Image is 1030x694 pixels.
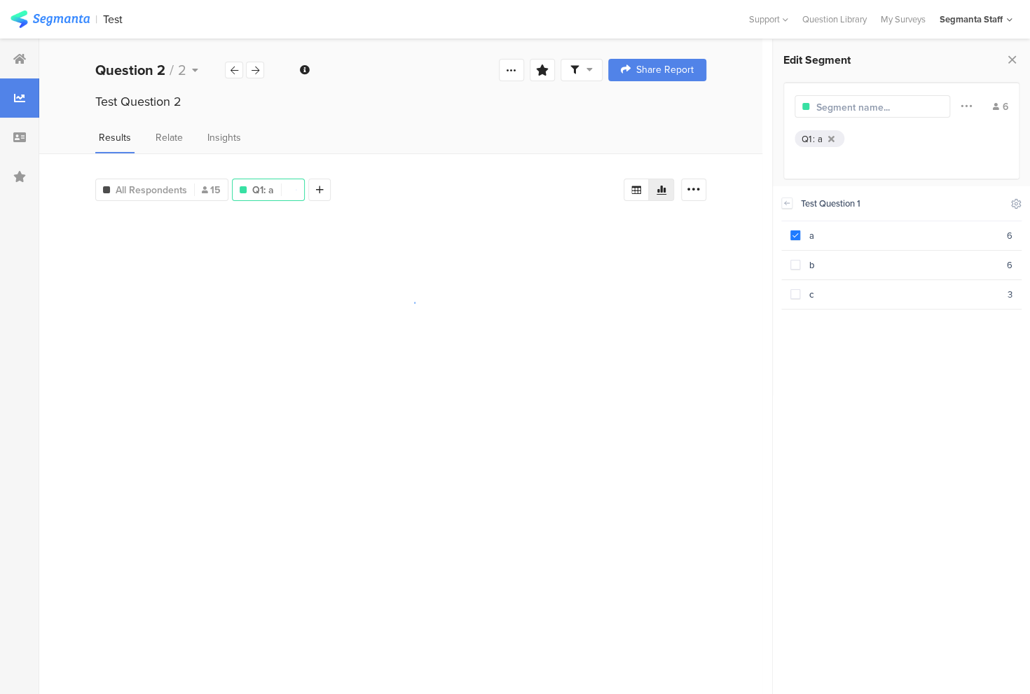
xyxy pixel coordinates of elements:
span: / [170,60,174,81]
div: 6 [1007,258,1012,272]
a: Question Library [795,13,874,26]
div: c [800,288,1008,301]
input: Segment name... [816,100,938,115]
b: Question 2 [95,60,165,81]
div: Test Question 2 [95,92,706,111]
span: Edit Segment [783,52,851,68]
div: 6 [993,99,1008,114]
div: Support [749,8,788,30]
div: Test Question 1 [801,197,1003,210]
span: Q1: a [252,183,274,197]
div: a [800,229,1008,242]
div: Segmanta Staff [940,13,1003,26]
div: b [800,258,1008,272]
div: Q1 [802,132,811,146]
span: 2 [178,60,186,81]
span: 15 [202,183,221,197]
div: 6 [1007,229,1012,242]
div: : [813,132,818,146]
div: a [818,132,823,146]
span: Insights [207,130,241,145]
span: Share Report [636,65,694,75]
a: My Surveys [874,13,933,26]
img: segmanta logo [11,11,90,28]
div: | [95,11,97,27]
span: Relate [156,130,183,145]
span: All Respondents [116,183,187,197]
div: 3 [1008,288,1012,301]
span: Results [99,130,131,145]
div: Test [103,13,123,26]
